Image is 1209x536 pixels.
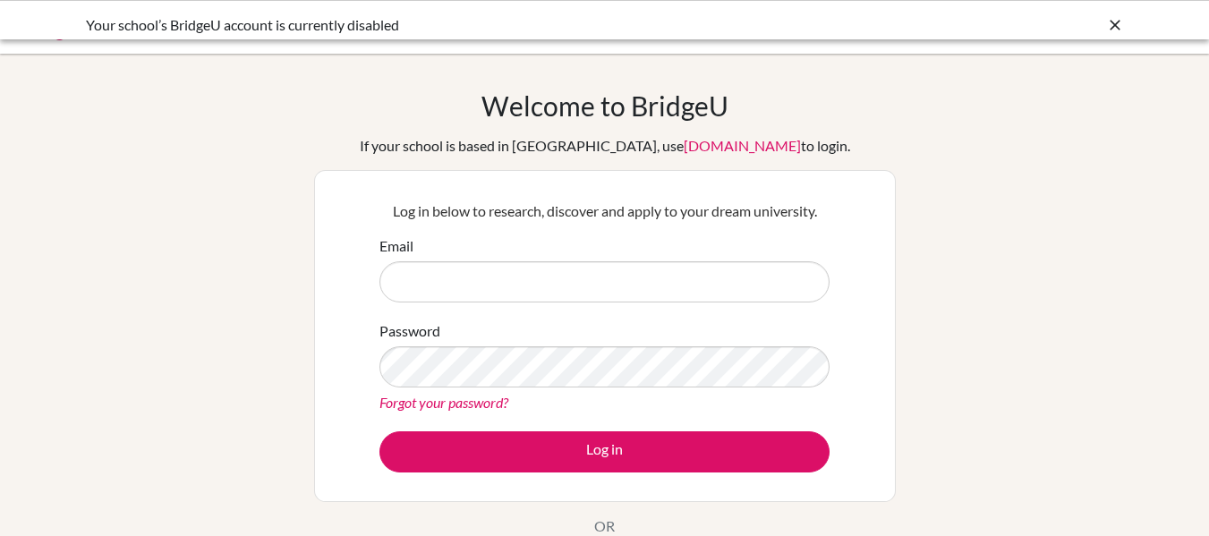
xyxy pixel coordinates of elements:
h1: Welcome to BridgeU [481,89,728,122]
a: [DOMAIN_NAME] [684,137,801,154]
a: Forgot your password? [379,394,508,411]
div: Your school’s BridgeU account is currently disabled [86,14,856,36]
div: If your school is based in [GEOGRAPHIC_DATA], use to login. [360,135,850,157]
label: Email [379,235,413,257]
button: Log in [379,431,830,472]
p: Log in below to research, discover and apply to your dream university. [379,200,830,222]
label: Password [379,320,440,342]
